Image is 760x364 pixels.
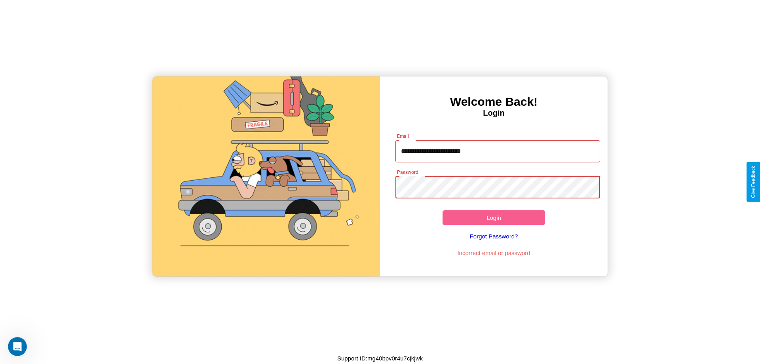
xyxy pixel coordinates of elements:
label: Email [397,133,409,139]
div: Give Feedback [750,166,756,198]
p: Support ID: mg40bpv0r4u7cjkjwk [337,353,423,364]
img: gif [152,76,380,276]
h4: Login [380,109,608,118]
p: Incorrect email or password [391,248,597,258]
h3: Welcome Back! [380,95,608,109]
a: Forgot Password? [391,225,597,248]
label: Password [397,169,418,175]
button: Login [443,210,545,225]
iframe: Intercom live chat [8,337,27,356]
